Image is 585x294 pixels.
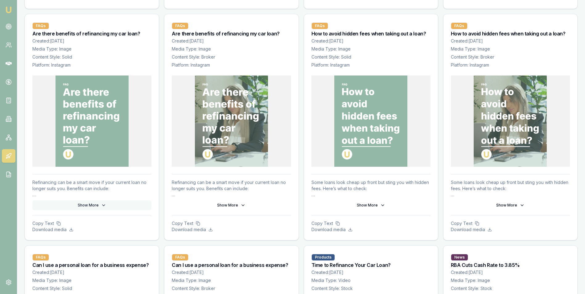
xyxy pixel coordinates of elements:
p: Created: [DATE] [32,38,151,44]
p: Content Style: Stock [451,285,570,292]
p: Media Type: Image [311,46,431,52]
p: Created: [DATE] [311,269,431,276]
p: Content Style: Broker [451,54,570,60]
img: Are there benefits of refinancing my car loan? [56,76,129,167]
h3: Are there benefits of refinancing my car loan? [32,31,151,36]
p: Copy Text [451,220,570,227]
p: Platform: Instagram [311,62,431,68]
div: FAQs [451,22,468,29]
p: Download media [311,227,431,233]
h3: RBA Cuts Cash Rate to 3.85% [451,263,570,267]
p: Refinancing can be a smart move if your current loan no longer suits you. Benefits can include: ✅... [172,179,291,198]
p: Platform: Instagram [32,62,151,68]
img: How to avoid hidden fees when taking out a loan? [334,76,407,167]
p: Refinancing can be a smart move if your current loan no longer suits you. Benefits can include: ✅... [32,179,151,198]
img: emu-icon-u.png [5,6,12,14]
p: Media Type: Image [451,46,570,52]
p: Created: [DATE] [32,269,151,276]
p: Platform: Instagram [451,62,570,68]
h3: Can I use a personal loan for a business expense? [172,263,291,267]
p: Platform: Instagram [172,62,291,68]
p: Download media [172,227,291,233]
button: Show More [451,200,570,210]
p: Media Type: Image [32,277,151,284]
div: FAQs [32,22,49,29]
p: Download media [451,227,570,233]
h3: How to avoid hidden fees when taking out a loan? [311,31,431,36]
p: Copy Text [172,220,291,227]
div: FAQs [32,254,49,261]
p: Content Style: Solid [32,285,151,292]
p: Media Type: Image [451,277,570,284]
h3: Time to Refinance Your Car Loan? [311,263,431,267]
p: Copy Text [32,220,151,227]
h3: How to avoid hidden fees when taking out a loan? [451,31,570,36]
h3: Are there benefits of refinancing my car loan? [172,31,291,36]
div: News [451,254,468,261]
img: How to avoid hidden fees when taking out a loan? [474,76,547,167]
p: Copy Text [311,220,431,227]
p: Content Style: Broker [172,285,291,292]
p: Download media [32,227,151,233]
h3: Can I use a personal loan for a business expense? [32,263,151,267]
div: FAQs [172,22,188,29]
button: Show More [311,200,431,210]
p: Content Style: Broker [172,54,291,60]
p: Content Style: Solid [311,54,431,60]
img: Are there benefits of refinancing my car loan? [195,76,268,167]
p: Media Type: Image [172,277,291,284]
p: Created: [DATE] [451,269,570,276]
p: Content Style: Solid [32,54,151,60]
p: Media Type: Video [311,277,431,284]
p: Created: [DATE] [172,38,291,44]
div: FAQs [311,22,328,29]
p: Some loans look cheap up front but sting you with hidden fees. Here’s what to check: ✅ Understand... [311,179,431,198]
button: Show More [32,200,151,210]
p: Created: [DATE] [172,269,291,276]
p: Media Type: Image [172,46,291,52]
p: Created: [DATE] [311,38,431,44]
div: FAQs [172,254,188,261]
p: Some loans look cheap up front but sting you with hidden fees. Here’s what to check: ✅ Understand... [451,179,570,198]
p: Created: [DATE] [451,38,570,44]
div: Products [311,254,335,261]
p: Media Type: Image [32,46,151,52]
button: Show More [172,200,291,210]
p: Content Style: Stock [311,285,431,292]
